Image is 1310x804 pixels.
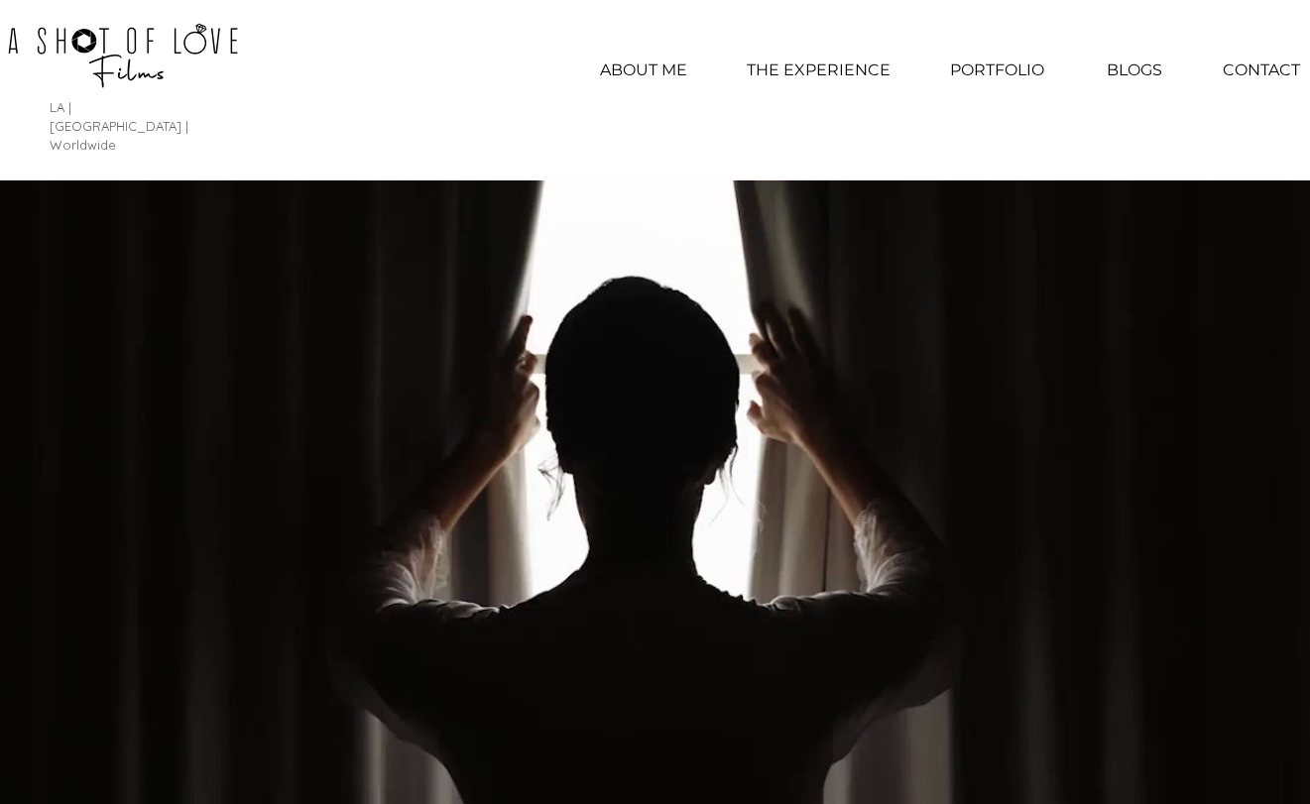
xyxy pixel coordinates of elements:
[1097,46,1172,95] p: BLOGS
[50,99,188,153] span: LA | [GEOGRAPHIC_DATA] | Worldwide
[569,46,718,95] a: ABOUT ME
[940,46,1054,95] p: PORTFOLIO
[1213,46,1310,95] p: CONTACT
[590,46,697,95] p: ABOUT ME
[1076,46,1193,95] a: BLOGS
[919,46,1076,95] div: PORTFOLIO
[737,46,900,95] p: THE EXPERIENCE
[718,46,919,95] a: THE EXPERIENCE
